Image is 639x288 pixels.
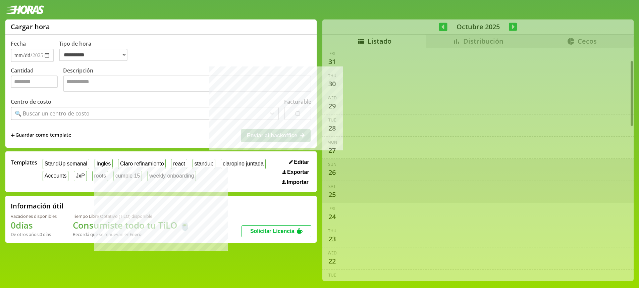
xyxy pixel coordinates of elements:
[15,110,90,117] div: 🔍 Buscar un centro de costo
[73,219,190,231] h1: Consumiste todo tu TiLO 🍵
[11,231,57,237] div: De otros años: 0 días
[92,171,108,181] button: roots
[242,225,311,237] button: Solicitar Licencia
[113,171,142,181] button: cumple 15
[63,67,311,93] label: Descripción
[11,132,15,139] span: +
[287,159,311,165] button: Editar
[11,67,63,93] label: Cantidad
[59,49,127,61] select: Tipo de hora
[74,171,87,181] button: JxP
[63,76,311,92] textarea: Descripción
[11,40,26,47] label: Fecha
[43,171,68,181] button: Accounts
[280,169,311,176] button: Exportar
[11,219,57,231] h1: 0 días
[118,159,166,169] button: Claro refinamiento
[73,231,190,237] div: Recordá que se renuevan en
[43,159,89,169] button: StandUp semanal
[95,159,113,169] button: Inglés
[59,40,133,62] label: Tipo de hora
[250,228,295,234] span: Solicitar Licencia
[287,169,309,175] span: Exportar
[11,132,71,139] span: +Guardar como template
[294,159,309,165] span: Editar
[5,5,44,14] img: logotipo
[11,159,37,166] span: Templates
[11,76,58,88] input: Cantidad
[11,98,51,105] label: Centro de costo
[11,22,50,31] h1: Cargar hora
[171,159,187,169] button: react
[193,159,216,169] button: standup
[73,213,190,219] div: Tiempo Libre Optativo (TiLO) disponible
[284,98,311,105] label: Facturable
[221,159,265,169] button: claropino juntada
[147,171,196,181] button: weekly onboarding
[11,201,63,210] h2: Información útil
[287,179,309,185] span: Importar
[129,231,142,237] b: Enero
[11,213,57,219] div: Vacaciones disponibles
